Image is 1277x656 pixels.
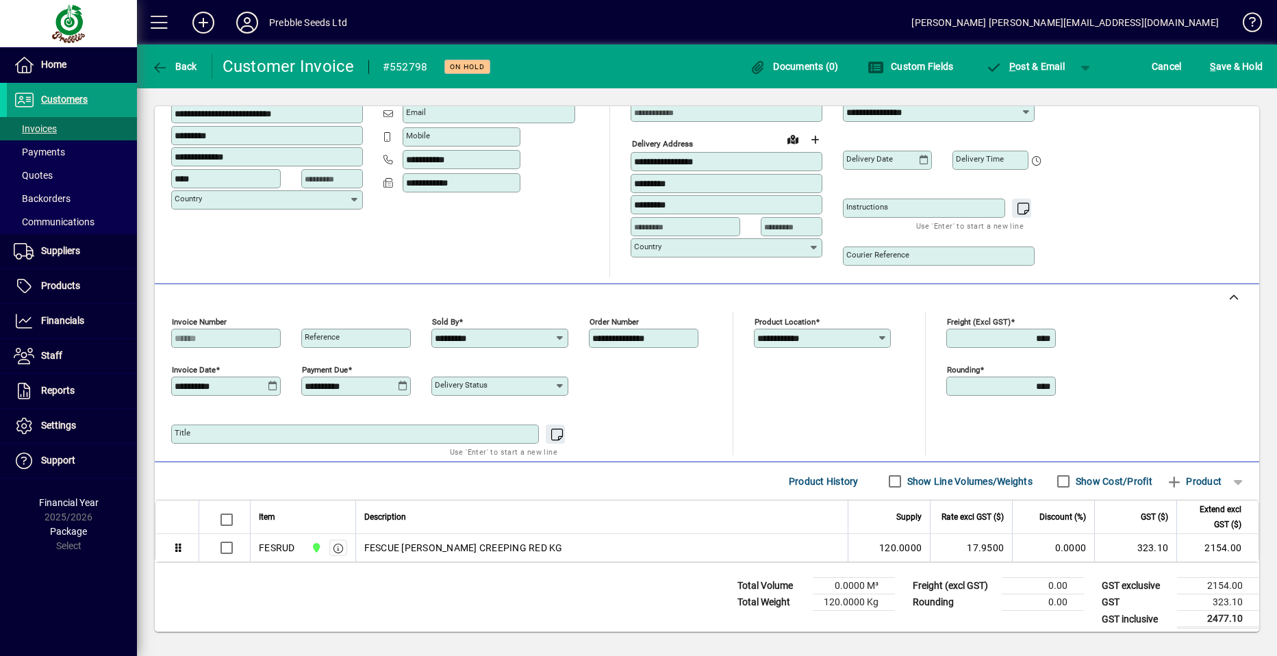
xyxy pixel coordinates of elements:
mat-label: Sold by [432,317,459,327]
mat-label: Invoice date [172,365,216,375]
td: Freight (excl GST) [906,578,1002,594]
a: Suppliers [7,234,137,268]
td: GST inclusive [1095,611,1177,628]
mat-label: Order number [590,317,639,327]
span: Suppliers [41,245,80,256]
a: Home [7,48,137,82]
mat-label: Payment due [302,365,348,375]
div: Customer Invoice [223,55,355,77]
mat-hint: Use 'Enter' to start a new line [450,444,557,459]
a: Products [7,269,137,303]
mat-label: Delivery date [846,154,893,164]
button: Profile [225,10,269,35]
span: Payments [14,147,65,157]
td: GST [1095,594,1177,611]
td: Total Weight [731,594,813,611]
a: Backorders [7,187,137,210]
mat-label: Freight (excl GST) [947,317,1011,327]
span: Documents (0) [750,61,839,72]
div: [PERSON_NAME] [PERSON_NAME][EMAIL_ADDRESS][DOMAIN_NAME] [911,12,1219,34]
button: Add [181,10,225,35]
mat-label: Delivery status [435,380,488,390]
span: Backorders [14,193,71,204]
span: Extend excl GST ($) [1185,502,1241,532]
span: On hold [450,62,485,71]
td: 0.00 [1002,578,1084,594]
button: Product History [783,469,864,494]
span: S [1210,61,1215,72]
td: Total Volume [731,578,813,594]
span: Settings [41,420,76,431]
mat-label: Rounding [947,365,980,375]
span: CHRISTCHURCH [307,540,323,555]
label: Show Cost/Profit [1073,475,1152,488]
span: Support [41,455,75,466]
span: Financials [41,315,84,326]
button: Cancel [1148,54,1185,79]
mat-label: Email [406,108,426,117]
div: 17.9500 [939,541,1004,555]
a: Financials [7,304,137,338]
mat-hint: Use 'Enter' to start a new line [916,218,1024,234]
mat-label: Title [175,428,190,438]
span: P [1009,61,1015,72]
a: Staff [7,339,137,373]
label: Show Line Volumes/Weights [905,475,1033,488]
span: GST ($) [1141,509,1168,525]
div: FESRUD [259,541,295,555]
span: Customers [41,94,88,105]
mat-label: Mobile [406,131,430,140]
button: Custom Fields [864,54,957,79]
span: Reports [41,385,75,396]
a: Reports [7,374,137,408]
mat-label: Country [175,194,202,203]
button: Documents (0) [746,54,842,79]
td: 323.10 [1094,534,1176,562]
button: Back [148,54,201,79]
td: 0.0000 [1012,534,1094,562]
td: Rounding [906,594,1002,611]
mat-label: Instructions [846,202,888,212]
a: Knowledge Base [1232,3,1260,47]
td: 0.0000 M³ [813,578,895,594]
button: Save & Hold [1206,54,1266,79]
span: Supply [896,509,922,525]
span: Staff [41,350,62,361]
span: FESCUE [PERSON_NAME] CREEPING RED KG [364,541,563,555]
button: Post & Email [978,54,1072,79]
span: Description [364,509,406,525]
span: Communications [14,216,94,227]
app-page-header-button: Back [137,54,212,79]
span: Rate excl GST ($) [941,509,1004,525]
td: 0.00 [1002,594,1084,611]
span: Custom Fields [868,61,954,72]
a: Payments [7,140,137,164]
a: Settings [7,409,137,443]
a: View on map [782,128,804,150]
span: Invoices [14,123,57,134]
td: 120.0000 Kg [813,594,895,611]
a: Support [7,444,137,478]
div: Prebble Seeds Ltd [269,12,347,34]
button: Product [1159,469,1228,494]
span: Home [41,59,66,70]
span: Item [259,509,275,525]
mat-label: Invoice number [172,317,227,327]
span: Products [41,280,80,291]
span: 120.0000 [879,541,922,555]
button: Choose address [804,129,826,151]
span: Product History [789,470,859,492]
span: Discount (%) [1039,509,1086,525]
mat-label: Country [634,242,661,251]
td: 2477.10 [1177,611,1259,628]
span: Financial Year [39,497,99,508]
mat-label: Reference [305,332,340,342]
a: Invoices [7,117,137,140]
span: Back [151,61,197,72]
span: Quotes [14,170,53,181]
span: Product [1166,470,1222,492]
mat-label: Courier Reference [846,250,909,260]
td: 323.10 [1177,594,1259,611]
span: Cancel [1152,55,1182,77]
mat-label: Product location [755,317,815,327]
